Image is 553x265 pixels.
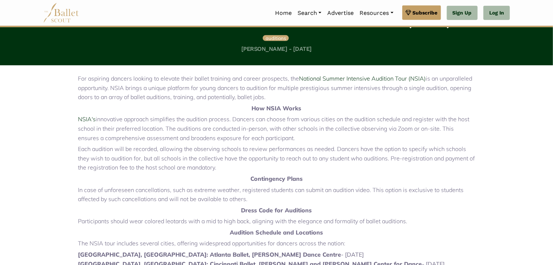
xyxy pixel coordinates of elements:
[78,250,475,260] li: - [DATE]
[413,9,438,17] span: Subscribe
[78,217,475,226] p: Participants should wear colored leotards with a mid to high back, aligning with the elegance and...
[250,175,303,182] strong: Contingency Plans
[78,251,341,258] strong: [GEOGRAPHIC_DATA], [GEOGRAPHIC_DATA]: Atlanta Ballet, [PERSON_NAME] Dance Centre
[78,185,475,204] p: In case of unforeseen cancellations, such as extreme weather, registered students can submit an a...
[357,5,396,21] a: Resources
[78,239,475,248] p: The NSIA tour includes several cities, offering widespread opportunities for dancers across the n...
[299,75,426,82] a: National Summer Intensive Audition Tour (NSIA)
[241,207,312,214] strong: Dress Code for Auditions
[46,45,507,53] h5: [PERSON_NAME] - [DATE]
[447,6,478,20] a: Sign Up
[230,229,323,236] strong: Audition Schedule and Locations
[78,115,475,143] p: innovative approach simplifies the audition process. Dancers can choose from various cities on th...
[406,9,411,17] img: gem.svg
[78,74,475,102] p: For aspiring dancers looking to elevate their ballet training and career prospects, the is an unp...
[324,5,357,21] a: Advertise
[78,144,475,172] p: Each audition will be recorded, allowing the observing schools to review performances as needed. ...
[483,6,510,20] a: Log In
[263,34,289,41] a: auditions
[402,5,441,20] a: Subscribe
[295,5,324,21] a: Search
[78,115,96,123] a: NSIA's
[266,35,286,41] span: auditions
[252,105,302,112] strong: How NSIA Works
[272,5,295,21] a: Home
